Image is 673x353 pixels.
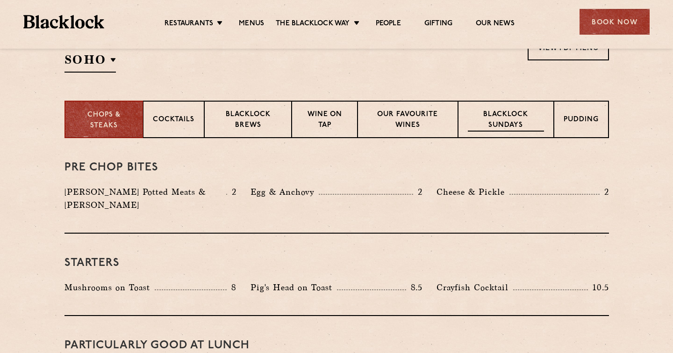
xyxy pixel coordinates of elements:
[476,19,515,29] a: Our News
[424,19,452,29] a: Gifting
[64,339,609,352] h3: PARTICULARLY GOOD AT LUNCH
[165,19,213,29] a: Restaurants
[23,15,104,29] img: BL_Textured_Logo-footer-cropped.svg
[214,110,282,132] p: Blacklock Brews
[564,115,599,126] p: Pudding
[64,281,155,294] p: Mushrooms on Toast
[437,185,509,199] p: Cheese & Pickle
[376,19,401,29] a: People
[153,115,194,126] p: Cocktails
[251,185,319,199] p: Egg & Anchovy
[75,110,133,131] p: Chops & Steaks
[406,281,423,294] p: 8.5
[239,19,264,29] a: Menus
[64,257,609,269] h3: Starters
[367,110,448,132] p: Our favourite wines
[437,281,513,294] p: Crayfish Cocktail
[588,281,609,294] p: 10.5
[64,51,116,73] h2: SOHO
[580,9,650,35] div: Book Now
[468,110,544,132] p: Blacklock Sundays
[227,281,236,294] p: 8
[600,186,609,198] p: 2
[251,281,337,294] p: Pig's Head on Toast
[301,110,347,132] p: Wine on Tap
[64,185,226,212] p: [PERSON_NAME] Potted Meats & [PERSON_NAME]
[227,186,236,198] p: 2
[64,162,609,174] h3: Pre Chop Bites
[276,19,350,29] a: The Blacklock Way
[413,186,422,198] p: 2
